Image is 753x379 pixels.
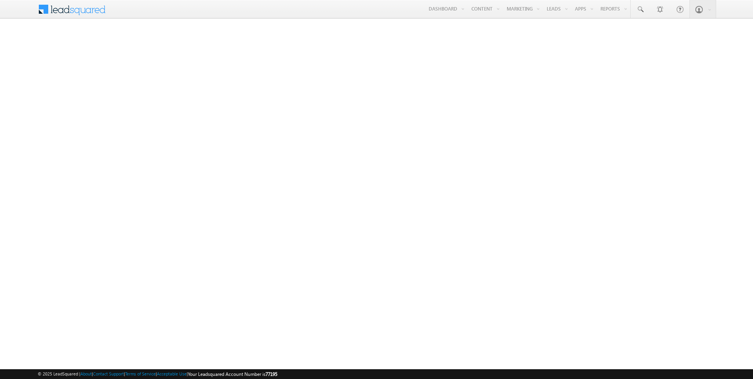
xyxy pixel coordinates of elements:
[157,371,187,376] a: Acceptable Use
[188,371,277,377] span: Your Leadsquared Account Number is
[93,371,124,376] a: Contact Support
[38,370,277,378] span: © 2025 LeadSquared | | | | |
[80,371,92,376] a: About
[266,371,277,377] span: 77195
[125,371,156,376] a: Terms of Service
